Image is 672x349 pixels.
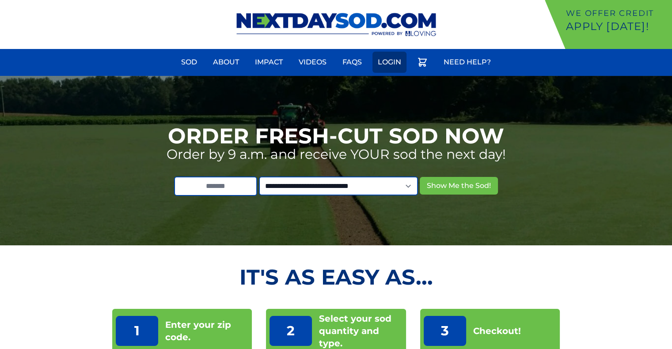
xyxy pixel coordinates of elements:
[420,177,498,195] button: Show Me the Sod!
[112,266,560,288] h2: It's as Easy As...
[566,7,668,19] p: We offer Credit
[250,52,288,73] a: Impact
[293,52,332,73] a: Videos
[176,52,202,73] a: Sod
[566,19,668,34] p: Apply [DATE]!
[165,319,249,343] p: Enter your zip code.
[270,316,312,346] p: 2
[438,52,496,73] a: Need Help?
[372,52,406,73] a: Login
[424,316,466,346] p: 3
[168,125,504,146] h1: Order Fresh-Cut Sod Now
[473,325,521,337] p: Checkout!
[337,52,367,73] a: FAQs
[116,316,158,346] p: 1
[167,146,506,162] p: Order by 9 a.m. and receive YOUR sod the next day!
[208,52,244,73] a: About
